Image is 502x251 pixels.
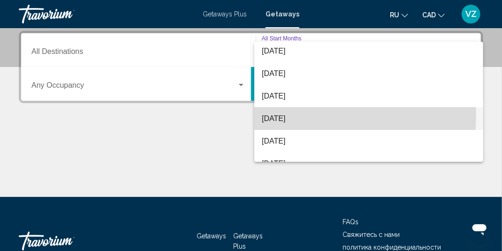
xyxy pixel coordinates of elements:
span: [DATE] [262,40,476,62]
iframe: Button to launch messaging window [464,213,494,243]
span: [DATE] [262,107,476,130]
span: [DATE] [262,85,476,107]
span: [DATE] [262,152,476,175]
span: [DATE] [262,62,476,85]
span: [DATE] [262,130,476,152]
